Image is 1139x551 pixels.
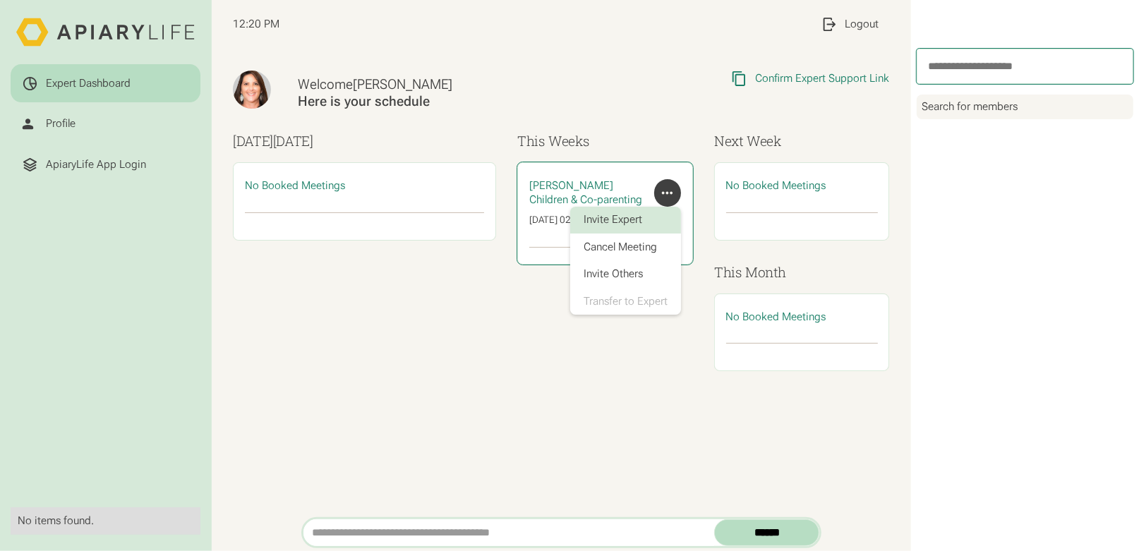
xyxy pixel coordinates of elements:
[11,105,200,143] a: Profile
[11,64,200,102] a: Expert Dashboard
[570,207,681,234] button: Invite Expert
[529,193,642,206] span: Children & Co-parenting
[353,76,452,92] span: [PERSON_NAME]
[298,93,591,110] div: Here is your schedule
[273,132,313,150] span: [DATE]
[726,179,826,192] span: No Booked Meetings
[46,117,76,131] div: Profile
[298,76,591,93] div: Welcome
[517,131,692,152] h3: This Weeks
[46,77,131,90] div: Expert Dashboard
[570,234,681,260] a: Cancel Meeting
[570,288,681,315] a: Transfer to Expert
[714,131,889,152] h3: Next Week
[845,18,879,31] div: Logout
[233,131,495,152] h3: [DATE]
[46,158,146,171] div: ApiaryLife App Login
[529,214,601,239] div: [DATE] 02:00 PM
[18,514,193,528] div: No items found.
[809,6,889,44] a: Logout
[233,18,279,31] span: 12:20 PM
[570,261,681,288] button: Invite Others
[756,72,890,85] div: Confirm Expert Support Link
[714,262,889,283] h3: This Month
[917,95,1133,119] div: Search for members
[11,145,200,183] a: ApiaryLife App Login
[726,310,826,323] span: No Booked Meetings
[529,179,613,192] span: [PERSON_NAME]
[245,179,345,192] span: No Booked Meetings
